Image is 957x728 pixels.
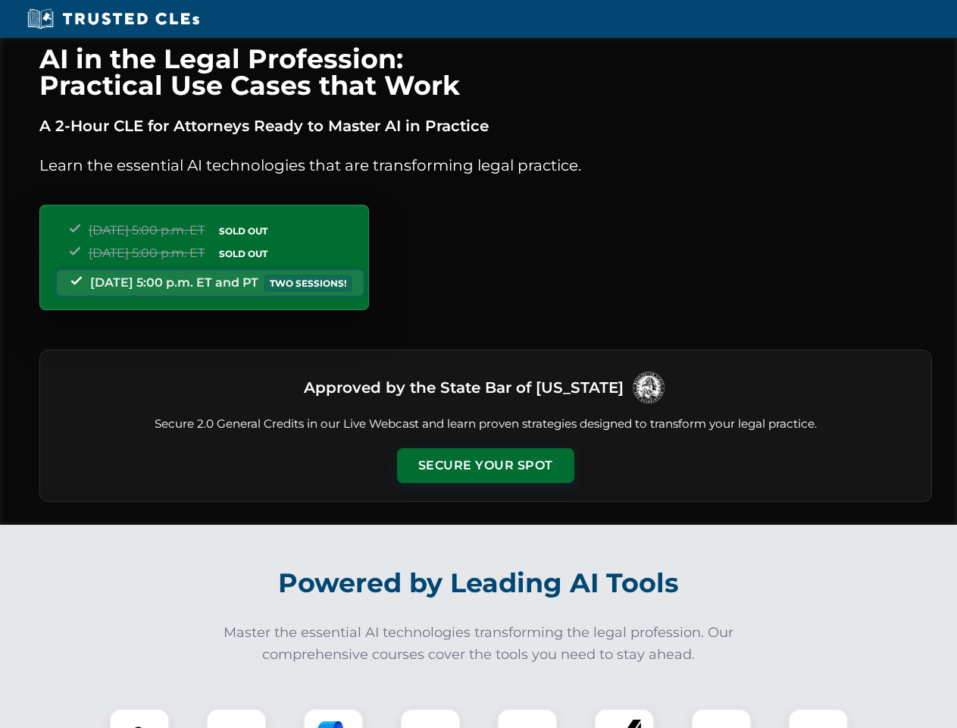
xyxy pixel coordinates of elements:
p: A 2-Hour CLE for Attorneys Ready to Master AI in Practice [39,114,932,138]
span: [DATE] 5:00 p.m. ET [89,223,205,237]
img: Logo [630,369,668,406]
p: Learn the essential AI technologies that are transforming legal practice. [39,153,932,177]
span: SOLD OUT [214,246,273,262]
span: SOLD OUT [214,223,273,239]
h1: AI in the Legal Profession: Practical Use Cases that Work [39,45,932,99]
p: Master the essential AI technologies transforming the legal profession. Our comprehensive courses... [214,622,744,666]
p: Secure 2.0 General Credits in our Live Webcast and learn proven strategies designed to transform ... [58,416,913,433]
img: Trusted CLEs [23,8,204,30]
h2: Powered by Leading AI Tools [59,557,899,610]
span: [DATE] 5:00 p.m. ET [89,246,205,260]
button: Secure Your Spot [397,448,574,483]
h3: Approved by the State Bar of [US_STATE] [304,374,624,401]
